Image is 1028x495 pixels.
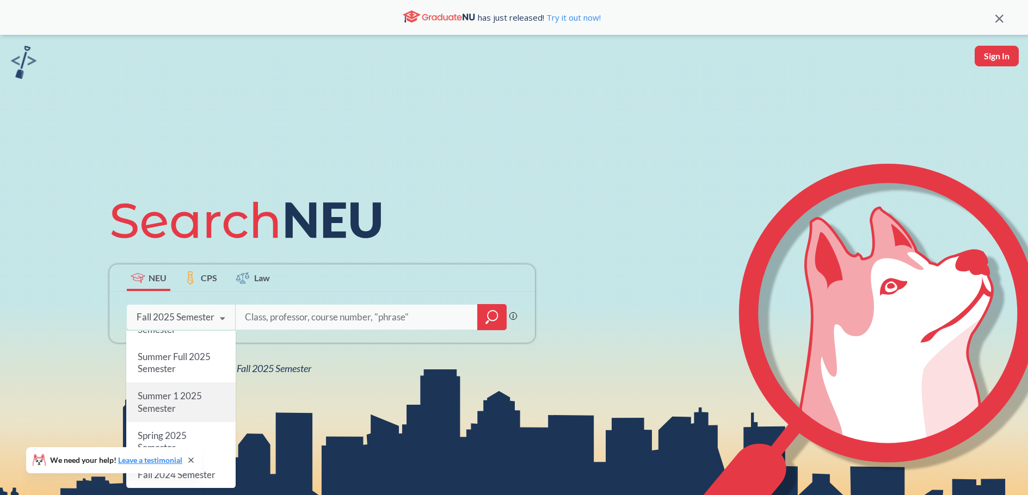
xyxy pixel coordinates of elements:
span: Law [254,271,270,284]
a: Try it out now! [544,12,601,23]
input: Class, professor, course number, "phrase" [244,306,470,329]
span: Summer 2 2025 Semester [137,312,201,335]
span: Spring 2025 Semester [137,430,186,453]
span: CPS [201,271,217,284]
span: Summer Full 2025 Semester [137,351,210,374]
span: View all classes for [137,362,311,374]
span: has just released! [478,11,601,23]
img: sandbox logo [11,46,36,79]
button: Sign In [975,46,1019,66]
svg: magnifying glass [485,310,498,325]
span: Summer 1 2025 Semester [137,391,201,414]
a: sandbox logo [11,46,36,82]
span: Fall 2024 Semester [137,469,215,481]
a: Leave a testimonial [118,455,182,465]
div: magnifying glass [477,304,507,330]
div: Fall 2025 Semester [137,311,214,323]
span: NEU Fall 2025 Semester [216,362,311,374]
span: NEU [149,271,167,284]
span: We need your help! [50,456,182,464]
